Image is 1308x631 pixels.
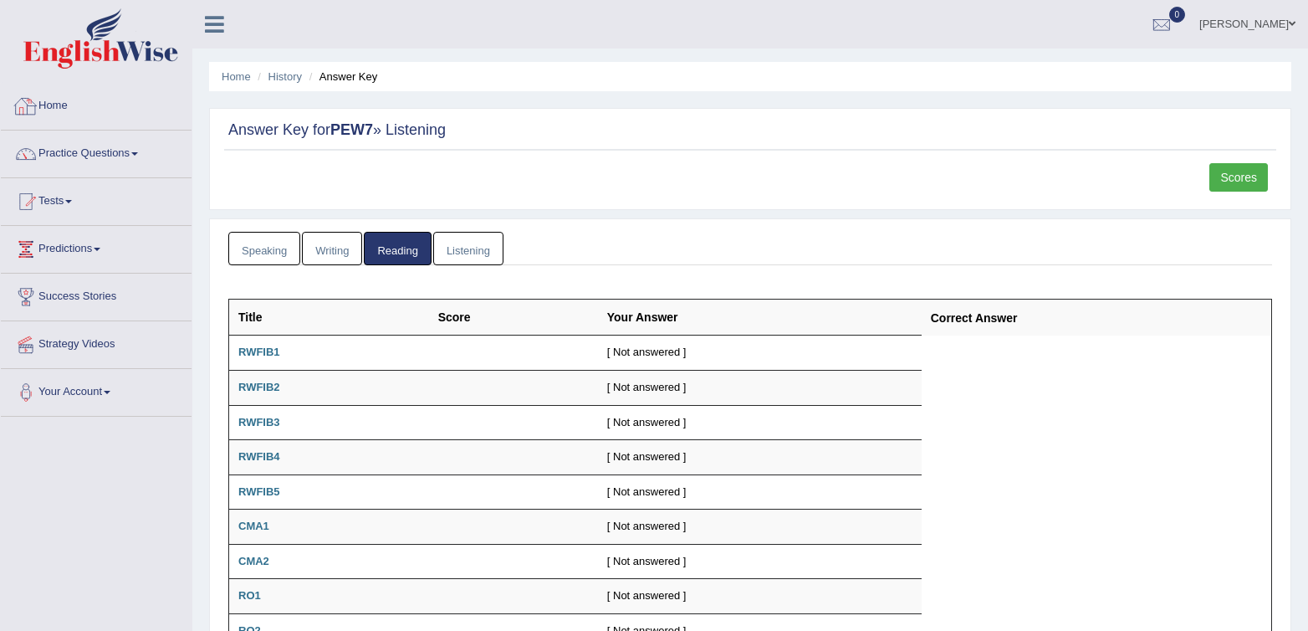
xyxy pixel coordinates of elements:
[305,69,378,85] li: Answer Key
[229,300,429,336] th: Title
[228,232,300,266] a: Speaking
[268,70,302,83] a: History
[238,520,269,532] b: CMA1
[238,346,280,358] b: RWFIB1
[1,226,192,268] a: Predictions
[302,232,362,266] a: Writing
[598,300,922,336] th: Your Answer
[364,232,431,266] a: Reading
[1,321,192,363] a: Strategy Videos
[598,336,922,371] td: [ Not answered ]
[598,371,922,406] td: [ Not answered ]
[1,369,192,411] a: Your Account
[598,510,922,545] td: [ Not answered ]
[222,70,251,83] a: Home
[433,232,503,266] a: Listening
[238,589,261,602] b: RO1
[922,300,1272,336] th: Correct Answer
[598,440,922,475] td: [ Not answered ]
[1,83,192,125] a: Home
[238,450,280,463] b: RWFIB4
[330,121,373,138] strong: PEW7
[1,274,192,315] a: Success Stories
[238,416,280,428] b: RWFIB3
[238,555,269,567] b: CMA2
[598,405,922,440] td: [ Not answered ]
[1,178,192,220] a: Tests
[1209,163,1268,192] a: Scores
[598,579,922,614] td: [ Not answered ]
[1169,7,1186,23] span: 0
[598,475,922,510] td: [ Not answered ]
[1,131,192,172] a: Practice Questions
[429,300,598,336] th: Score
[238,485,280,498] b: RWFIB5
[598,544,922,579] td: [ Not answered ]
[238,381,280,393] b: RWFIB2
[228,122,1272,139] h2: Answer Key for » Listening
